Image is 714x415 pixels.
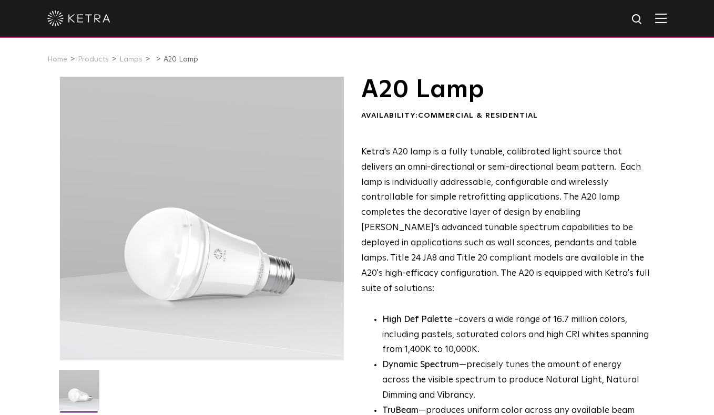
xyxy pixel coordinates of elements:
p: covers a wide range of 16.7 million colors, including pastels, saturated colors and high CRI whit... [382,313,651,358]
strong: Dynamic Spectrum [382,360,459,369]
strong: High Def Palette - [382,315,458,324]
a: Home [47,56,67,63]
a: Lamps [119,56,142,63]
span: Ketra's A20 lamp is a fully tunable, calibrated light source that delivers an omni-directional or... [361,148,650,293]
img: Hamburger%20Nav.svg [655,13,667,23]
span: Commercial & Residential [418,112,538,119]
a: A20 Lamp [164,56,198,63]
img: search icon [631,13,644,26]
a: Products [78,56,109,63]
h1: A20 Lamp [361,77,651,103]
li: —precisely tunes the amount of energy across the visible spectrum to produce Natural Light, Natur... [382,358,651,403]
div: Availability: [361,111,651,121]
img: ketra-logo-2019-white [47,11,110,26]
strong: TruBeam [382,406,419,415]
